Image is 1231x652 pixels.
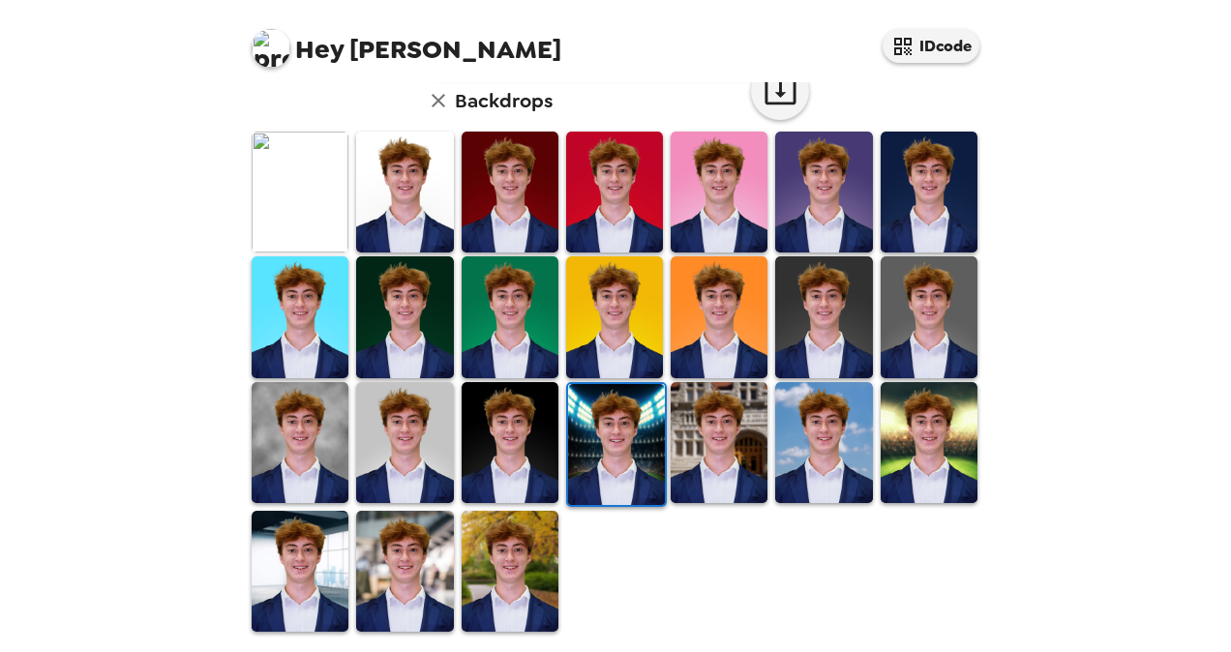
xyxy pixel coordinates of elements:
h6: Backdrops [455,85,553,116]
button: IDcode [883,29,979,63]
img: profile pic [252,29,290,68]
span: [PERSON_NAME] [252,19,561,63]
span: Hey [295,32,344,67]
img: Original [252,132,348,252]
